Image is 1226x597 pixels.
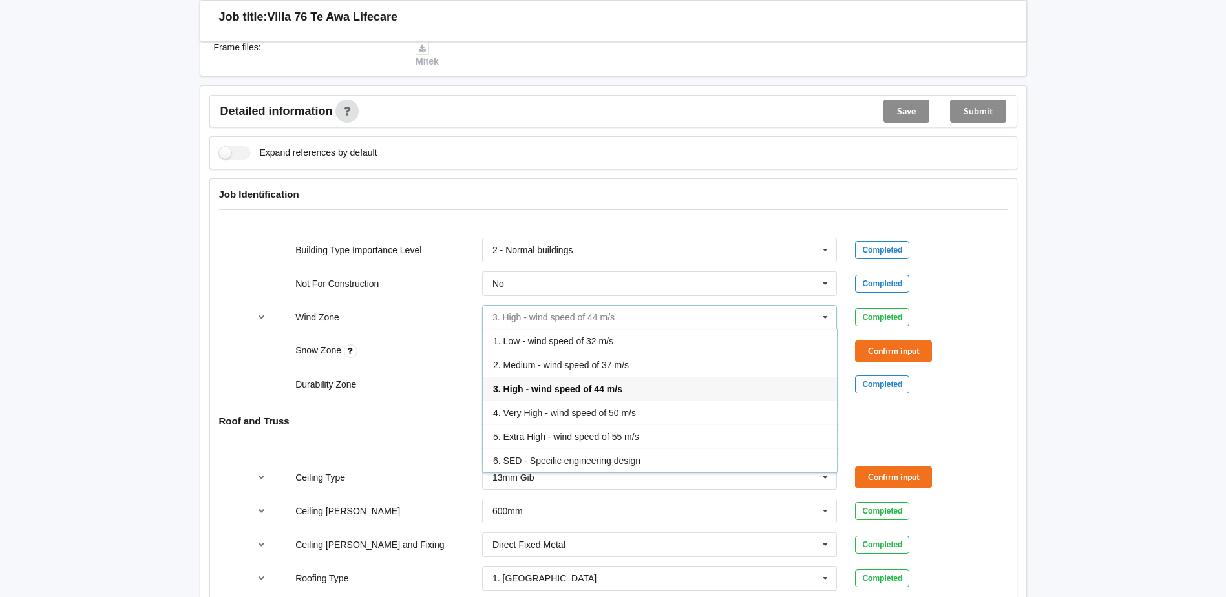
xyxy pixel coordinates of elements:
span: 3. High - wind speed of 44 m/s [493,384,622,394]
span: 4. Very High - wind speed of 50 m/s [493,408,636,418]
span: 6. SED - Specific engineering design [493,456,640,466]
div: Completed [855,569,909,587]
button: reference-toggle [249,466,274,489]
div: 13mm Gib [492,473,534,482]
label: Expand references by default [219,146,377,160]
div: Completed [855,502,909,520]
label: Not For Construction [295,278,379,289]
div: Completed [855,241,909,259]
button: reference-toggle [249,533,274,556]
div: Completed [855,308,909,326]
span: 5. Extra High - wind speed of 55 m/s [493,432,639,442]
span: 2. Medium - wind speed of 37 m/s [493,360,629,370]
h3: Villa 76 Te Awa Lifecare [268,10,397,25]
label: Ceiling [PERSON_NAME] [295,506,400,516]
label: Durability Zone [295,379,356,390]
div: Completed [855,375,909,393]
label: Ceiling [PERSON_NAME] and Fixing [295,539,444,550]
div: 1. [GEOGRAPHIC_DATA] [492,574,597,583]
span: Detailed information [220,105,333,117]
button: reference-toggle [249,567,274,590]
label: Roofing Type [295,573,348,583]
span: 1. Low - wind speed of 32 m/s [493,336,613,346]
div: Frame files : [205,41,407,68]
div: Direct Fixed Metal [492,540,565,549]
div: No [492,279,504,288]
a: Mitek [416,42,439,67]
div: 600mm [492,507,523,516]
button: reference-toggle [249,499,274,523]
h4: Roof and Truss [219,415,1008,427]
h4: Job Identification [219,188,1008,200]
div: Completed [855,275,909,293]
label: Ceiling Type [295,472,345,483]
button: reference-toggle [249,306,274,329]
label: Snow Zone [295,345,344,355]
label: Building Type Importance Level [295,245,421,255]
div: 2 - Normal buildings [492,246,573,255]
h3: Job title: [219,10,268,25]
button: Confirm input [855,466,932,488]
div: Completed [855,536,909,554]
label: Wind Zone [295,312,339,322]
button: Confirm input [855,340,932,362]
